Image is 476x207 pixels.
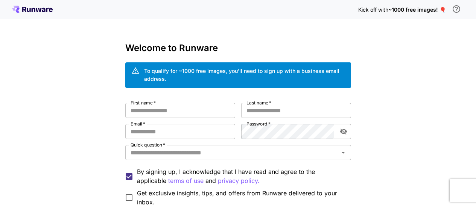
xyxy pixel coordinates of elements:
[131,100,156,106] label: First name
[449,2,464,17] button: In order to qualify for free credit, you need to sign up with a business email address and click ...
[246,100,271,106] label: Last name
[388,6,446,13] span: ~1000 free images! 🎈
[137,189,345,207] span: Get exclusive insights, tips, and offers from Runware delivered to your inbox.
[338,147,348,158] button: Open
[144,67,345,83] div: To qualify for ~1000 free images, you’ll need to sign up with a business email address.
[168,176,204,186] p: terms of use
[131,121,145,127] label: Email
[218,176,260,186] button: By signing up, I acknowledge that I have read and agree to the applicable terms of use and
[358,6,388,13] span: Kick off with
[246,121,271,127] label: Password
[218,176,260,186] p: privacy policy.
[168,176,204,186] button: By signing up, I acknowledge that I have read and agree to the applicable and privacy policy.
[137,167,345,186] p: By signing up, I acknowledge that I have read and agree to the applicable and
[131,142,165,148] label: Quick question
[125,43,351,53] h3: Welcome to Runware
[337,125,350,138] button: toggle password visibility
